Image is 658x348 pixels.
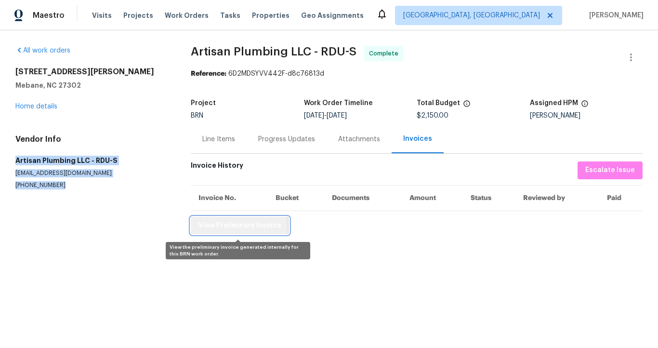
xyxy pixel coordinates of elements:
h5: Work Order Timeline [304,100,373,107]
h4: Vendor Info [15,134,168,144]
h5: Project [191,100,216,107]
div: 6D2MDSYVV442F-d8c76813d [191,69,643,79]
div: Line Items [202,134,235,144]
h5: Total Budget [417,100,460,107]
span: [PERSON_NAME] [585,11,644,20]
h5: Assigned HPM [530,100,578,107]
p: [EMAIL_ADDRESS][DOMAIN_NAME] [15,169,168,177]
button: View Preliminary Invoice [191,217,289,235]
a: All work orders [15,47,70,54]
span: Visits [92,11,112,20]
span: BRN [191,112,203,119]
span: Maestro [33,11,65,20]
span: [GEOGRAPHIC_DATA], [GEOGRAPHIC_DATA] [403,11,540,20]
span: [DATE] [304,112,324,119]
th: Documents [324,185,401,211]
span: Projects [123,11,153,20]
span: Escalate Issue [585,164,635,176]
span: Complete [369,49,402,58]
h5: Artisan Plumbing LLC - RDU-S [15,156,168,165]
div: Progress Updates [258,134,315,144]
th: Amount [402,185,463,211]
h6: Invoice History [191,161,243,174]
span: The total cost of line items that have been proposed by Opendoor. This sum includes line items th... [463,100,471,112]
th: Invoice No. [191,185,268,211]
th: Reviewed by [515,185,599,211]
div: Invoices [403,134,432,144]
span: $2,150.00 [417,112,448,119]
div: [PERSON_NAME] [530,112,643,119]
p: [PHONE_NUMBER] [15,181,168,189]
b: Reference: [191,70,226,77]
span: Tasks [220,12,240,19]
span: [DATE] [327,112,347,119]
span: View Preliminary Invoice [198,220,281,232]
span: Geo Assignments [301,11,364,20]
span: Properties [252,11,290,20]
th: Paid [599,185,643,211]
th: Status [463,185,515,211]
span: Artisan Plumbing LLC - RDU-S [191,46,356,57]
h5: Mebane, NC 27302 [15,80,168,90]
div: Attachments [338,134,380,144]
th: Bucket [268,185,324,211]
span: - [304,112,347,119]
span: Work Orders [165,11,209,20]
span: The hpm assigned to this work order. [581,100,589,112]
button: Escalate Issue [578,161,643,179]
a: Home details [15,103,57,110]
h2: [STREET_ADDRESS][PERSON_NAME] [15,67,168,77]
